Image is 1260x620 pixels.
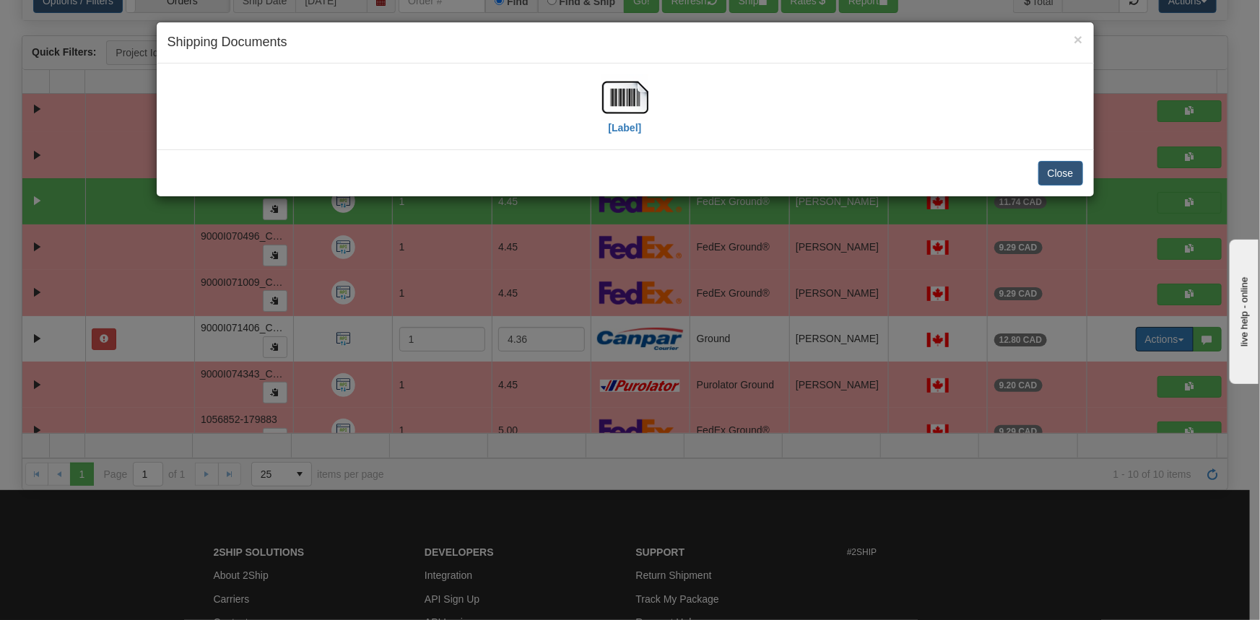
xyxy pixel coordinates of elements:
[602,90,648,133] a: [Label]
[168,33,1083,52] h4: Shipping Documents
[1038,161,1083,185] button: Close
[609,121,642,135] label: [Label]
[1227,236,1259,383] iframe: chat widget
[1074,31,1082,48] span: ×
[1074,32,1082,47] button: Close
[602,74,648,121] img: barcode.jpg
[11,12,134,23] div: live help - online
